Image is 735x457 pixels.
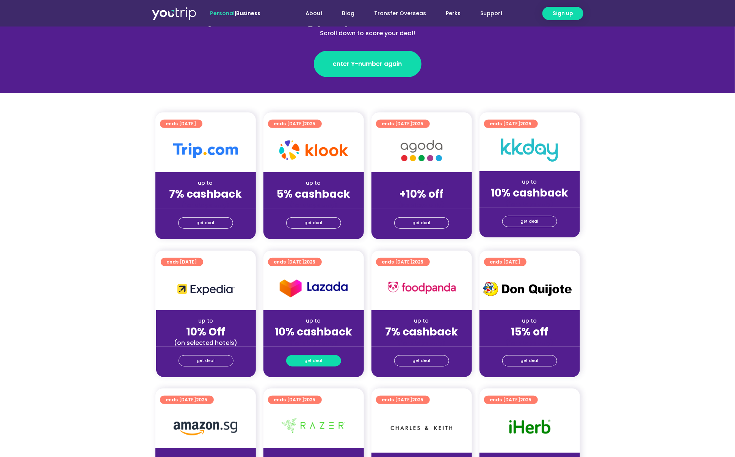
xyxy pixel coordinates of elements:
a: get deal [502,355,557,367]
a: Perks [436,6,471,20]
a: ends [DATE]2025 [376,396,430,404]
span: 2025 [520,120,532,127]
span: ends [DATE] [382,258,424,266]
div: (for stays only) [486,200,574,208]
a: Support [471,6,513,20]
a: get deal [394,217,449,229]
a: get deal [179,355,234,367]
span: get deal [305,356,323,366]
a: Blog [332,6,365,20]
div: up to [270,179,358,187]
span: Sign up [553,9,573,17]
span: enter Y-number again [333,59,402,69]
a: get deal [502,216,557,227]
div: (for stays only) [161,201,250,209]
a: ends [DATE] [484,258,527,266]
a: ends [DATE]2025 [160,396,214,404]
span: 2025 [412,396,424,403]
a: get deal [286,217,341,229]
a: About [296,6,332,20]
a: get deal [178,217,233,229]
a: ends [DATE]2025 [484,396,538,404]
div: up to [161,179,250,187]
span: 2025 [304,259,316,265]
span: Personal [210,9,235,17]
span: ends [DATE] [490,120,532,128]
a: ends [DATE]2025 [376,258,430,266]
div: (for stays only) [486,339,574,347]
span: 2025 [412,259,424,265]
span: get deal [197,218,215,228]
strong: 10% Off [186,324,226,339]
span: get deal [413,218,431,228]
span: get deal [521,356,539,366]
div: (on selected hotels) [162,339,250,347]
div: up to [378,317,466,325]
a: Transfer Overseas [365,6,436,20]
a: ends [DATE]2025 [268,396,322,404]
div: up to [162,317,250,325]
span: ends [DATE] [166,120,196,128]
div: (for stays only) [270,201,358,209]
a: ends [DATE]2025 [268,120,322,128]
span: ends [DATE] [274,396,316,404]
span: ends [DATE] [166,396,208,404]
span: get deal [197,356,215,366]
a: ends [DATE] [161,258,203,266]
span: ends [DATE] [274,120,316,128]
span: ends [DATE] [490,258,520,266]
a: Sign up [542,7,583,20]
span: 2025 [304,120,316,127]
div: Scroll down to score your deal! [203,29,532,38]
a: get deal [394,355,449,367]
span: 2025 [412,120,424,127]
nav: Menu [281,6,513,20]
span: 2025 [304,396,316,403]
span: get deal [413,356,431,366]
div: (for stays only) [378,201,466,209]
div: up to [270,317,358,325]
strong: 10% cashback [491,186,569,200]
span: ends [DATE] [274,258,316,266]
a: ends [DATE]2025 [484,120,538,128]
strong: +10% off [400,187,444,201]
a: get deal [286,355,341,367]
div: (for stays only) [270,339,358,347]
span: 2025 [520,396,532,403]
strong: 7% cashback [169,187,242,201]
span: get deal [521,216,539,227]
span: get deal [305,218,323,228]
strong: 5% cashback [277,187,350,201]
div: up to [486,178,574,186]
strong: 7% cashback [385,324,458,339]
div: (for stays only) [378,339,466,347]
strong: 15% off [511,324,549,339]
span: ends [DATE] [490,396,532,404]
a: enter Y-number again [314,51,422,77]
a: Business [236,9,260,17]
span: ends [DATE] [382,396,424,404]
span: ends [DATE] [382,120,424,128]
a: ends [DATE]2025 [376,120,430,128]
span: up to [415,179,429,187]
a: ends [DATE] [160,120,202,128]
div: up to [486,317,574,325]
span: | [210,9,260,17]
span: 2025 [196,396,208,403]
strong: 10% cashback [275,324,353,339]
span: ends [DATE] [167,258,197,266]
a: ends [DATE]2025 [268,258,322,266]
